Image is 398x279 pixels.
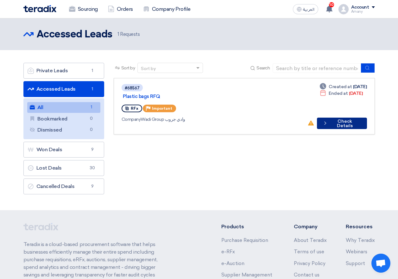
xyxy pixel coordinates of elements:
li: Company [294,223,327,230]
span: 9 [89,146,96,153]
a: e-RFx [221,249,235,255]
a: All [27,102,100,113]
span: 9 [89,183,96,190]
span: Company [122,117,141,122]
div: Wadi Group وادي جروب [122,116,302,123]
input: Search by title or reference number [273,63,361,73]
a: Accessed Leads1 [23,81,104,97]
span: العربية [303,7,314,12]
div: Sort by [141,65,156,72]
a: About Teradix [294,237,327,243]
span: 0 [88,115,95,122]
button: العربية [293,4,318,14]
div: Amany [351,10,375,13]
h2: Accessed Leads [37,28,112,41]
a: Sourcing [64,2,103,16]
span: 1 [117,31,119,37]
span: 30 [89,165,96,171]
li: Products [221,223,275,230]
span: Sort by [121,65,135,71]
a: Purchase Requisition [221,237,268,243]
a: Bookmarked [27,114,100,124]
div: Account [351,5,369,10]
span: 0 [88,127,95,133]
a: e-Auction [221,261,244,266]
span: 1 [88,104,95,111]
img: Teradix logo [23,5,56,12]
li: Resources [346,223,375,230]
div: #68567 [125,86,140,90]
a: Lost Deals30 [23,160,104,176]
span: Search [256,65,270,71]
div: [DATE] [320,90,363,97]
span: Ended at [329,90,348,97]
a: Private Leads1 [23,63,104,79]
a: Why Teradix [346,237,375,243]
a: Dismissed [27,125,100,135]
a: Supplier Management [221,272,272,278]
a: Terms of use [294,249,324,255]
a: Open chat [371,254,390,273]
span: Important [152,106,172,111]
a: Contact us [294,272,319,278]
a: Plastic bags RFQ [123,94,281,99]
button: Check Details [317,118,367,129]
span: Created at [329,83,352,90]
a: Support [346,261,365,266]
a: Orders [103,2,138,16]
span: Requests [117,31,140,38]
a: Privacy Policy [294,261,325,266]
span: 1 [89,68,96,74]
span: RFx [131,106,138,111]
a: Cancelled Deals9 [23,178,104,194]
a: Won Deals9 [23,142,104,158]
a: Company Profile [138,2,196,16]
div: [DATE] [320,83,367,90]
img: profile_test.png [338,4,349,14]
a: Webinars [346,249,367,255]
span: 1 [89,86,96,92]
span: 10 [329,2,334,7]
